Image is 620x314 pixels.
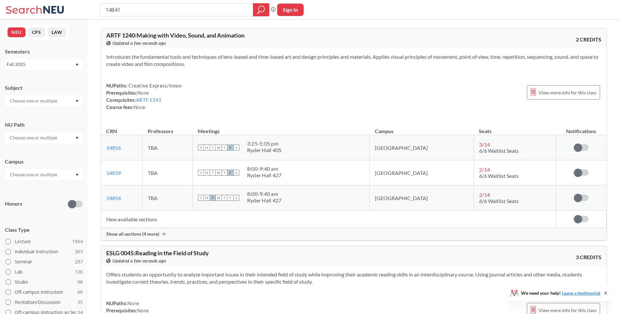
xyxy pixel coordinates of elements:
svg: magnifying glass [257,5,265,14]
span: 35 [77,299,83,306]
span: 2 / 14 [479,166,490,173]
input: Choose one or multiple [7,171,61,179]
label: Lecture [6,237,83,246]
div: 8:00 - 9:40 am [247,191,282,197]
label: Recitation/Discussion [6,298,83,306]
a: Leave a testimonial [562,290,600,296]
span: W [216,195,222,201]
td: New available sections [101,211,556,228]
span: M [204,170,210,176]
span: 6/6 Waitlist Seats [479,173,519,179]
button: CPS [28,27,45,37]
div: Semesters [5,48,83,55]
button: Sign In [277,4,304,16]
span: None [127,300,139,306]
span: Class Type [5,226,83,233]
span: 6/6 Waitlist Seats [479,198,519,204]
span: S [198,195,204,201]
span: 2 / 14 [479,192,490,198]
div: Dropdown arrow [5,169,83,180]
span: T [210,170,216,176]
span: T [210,145,216,150]
th: Seats [474,121,556,135]
input: Choose one or multiple [7,97,61,105]
svg: Dropdown arrow [75,64,79,66]
span: W [216,145,222,150]
span: View more info for this class [539,88,596,97]
td: TBA [142,160,193,185]
div: Ryder Hall 427 [247,172,282,179]
label: Studio [6,278,83,286]
span: T [210,195,216,201]
span: F [227,195,233,201]
section: Offers students an opportunity to analyze important issues in their intended field of study while... [106,271,601,285]
div: Subject [5,84,83,91]
input: Class, professor, course number, "phrase" [105,4,248,15]
span: 3 CREDITS [576,254,601,261]
td: TBA [142,185,193,211]
span: Creative Express/Innov [127,83,182,88]
td: [GEOGRAPHIC_DATA] [370,135,474,160]
div: 8:00 - 9:40 am [247,165,282,172]
div: Dropdown arrow [5,95,83,106]
span: 1904 [72,238,83,245]
a: ARTF 1241 [136,97,161,103]
span: 6/6 Waitlist Seats [479,148,519,154]
span: S [233,170,239,176]
div: CRN [106,128,117,135]
span: M [204,145,210,150]
span: S [233,145,239,150]
span: 303 [75,248,83,255]
div: Campus [5,158,83,165]
span: None [137,307,149,313]
a: 14839 [106,170,121,176]
span: ESLG 0045 : Reading in the Field of Study [106,249,209,257]
div: Show all sections (4 more) [101,228,607,240]
span: S [198,170,204,176]
span: Updated a few seconds ago [112,257,166,264]
span: Updated a few seconds ago [112,39,166,47]
label: Individual Instruction [6,247,83,256]
div: Ryder Hall 405 [247,147,282,153]
span: 66 [77,289,83,296]
span: S [233,195,239,201]
span: ARTF 1240 : Making with Video, Sound, and Animation [106,32,244,39]
td: TBA [142,135,193,160]
span: T [222,170,227,176]
div: Fall 2025 [7,61,75,68]
th: Meetings [193,121,369,135]
div: Ryder Hall 427 [247,197,282,204]
span: 98 [77,278,83,286]
div: NU Path [5,121,83,128]
span: T [222,195,227,201]
span: 297 [75,258,83,265]
span: 3 / 14 [479,141,490,148]
span: W [216,170,222,176]
span: M [204,195,210,201]
span: S [198,145,204,150]
th: Campus [370,121,474,135]
div: 3:25 - 5:05 pm [247,140,282,147]
input: Choose one or multiple [7,134,61,142]
svg: Dropdown arrow [75,174,79,176]
span: T [222,145,227,150]
svg: Dropdown arrow [75,137,79,139]
a: 14854 [106,195,121,201]
span: F [227,145,233,150]
a: 14856 [106,145,121,151]
div: magnifying glass [253,3,269,16]
th: Professors [142,121,193,135]
div: Fall 2025Dropdown arrow [5,59,83,70]
span: 126 [75,268,83,275]
span: 2 CREDITS [576,36,601,43]
section: Introduces the fundamental tools and techniques of lens-based and time-based art and design princ... [106,53,601,68]
span: Show all sections (4 more) [106,231,159,237]
p: Honors [5,200,22,208]
span: None [134,104,145,110]
span: We need your help! [521,291,600,295]
td: [GEOGRAPHIC_DATA] [370,185,474,211]
button: NEU [8,27,25,37]
label: Seminar [6,258,83,266]
button: LAW [48,27,66,37]
div: Dropdown arrow [5,132,83,143]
